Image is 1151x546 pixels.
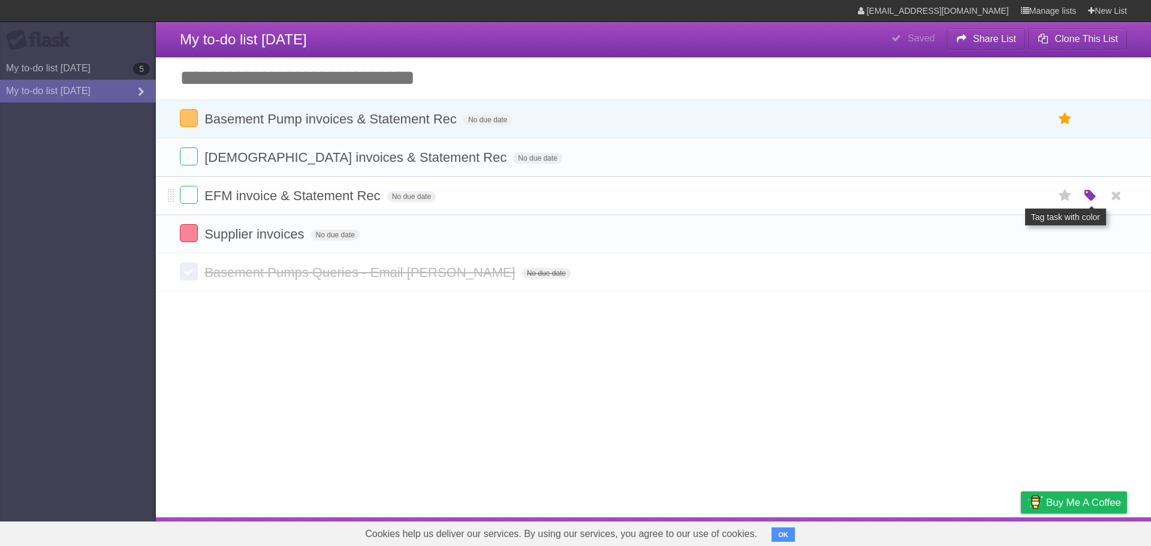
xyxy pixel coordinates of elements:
[965,520,991,543] a: Terms
[1021,491,1127,514] a: Buy me a coffee
[1005,520,1036,543] a: Privacy
[1046,492,1121,513] span: Buy me a coffee
[1028,28,1127,50] button: Clone This List
[204,150,510,165] span: [DEMOGRAPHIC_DATA] invoices & Statement Rec
[204,111,460,126] span: Basement Pump invoices & Statement Rec
[1054,109,1077,129] label: Star task
[973,34,1016,44] b: Share List
[513,153,562,164] span: No due date
[901,520,950,543] a: Developers
[1051,520,1127,543] a: Suggest a feature
[522,268,571,279] span: No due date
[180,147,198,165] label: Done
[772,527,795,542] button: OK
[133,63,150,75] b: 5
[353,522,769,546] span: Cookies help us deliver our services. By using our services, you agree to our use of cookies.
[311,230,360,240] span: No due date
[204,188,383,203] span: EFM invoice & Statement Rec
[180,186,198,204] label: Done
[947,28,1026,50] button: Share List
[1054,186,1077,206] label: Star task
[908,33,935,43] b: Saved
[180,224,198,242] label: Done
[861,520,887,543] a: About
[1027,492,1043,512] img: Buy me a coffee
[180,263,198,280] label: Done
[204,265,518,280] span: Basement Pumps Queries - Email [PERSON_NAME]
[180,31,307,47] span: My to-do list [DATE]
[1054,34,1118,44] b: Clone This List
[204,227,307,242] span: Supplier invoices
[463,114,512,125] span: No due date
[6,29,78,51] div: Flask
[180,109,198,127] label: Done
[387,191,436,202] span: No due date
